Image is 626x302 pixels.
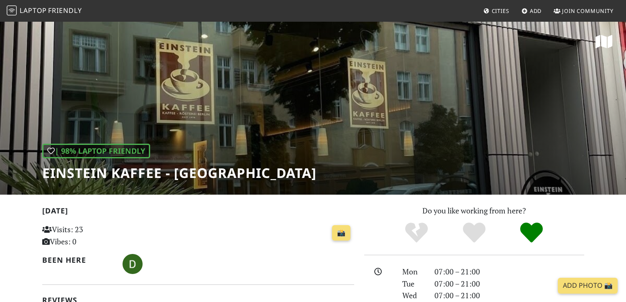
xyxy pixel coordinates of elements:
a: Add [518,3,545,18]
a: Cities [480,3,513,18]
span: Cities [492,7,509,15]
div: Wed [397,289,429,302]
a: LaptopFriendly LaptopFriendly [7,4,82,18]
span: Add [530,7,542,15]
h2: Been here [42,256,113,264]
div: No [388,221,445,244]
div: Definitely! [503,221,560,244]
h2: [DATE] [42,206,354,218]
p: Visits: 23 Vibes: 0 [42,223,140,248]
span: Join Community [562,7,613,15]
a: Join Community [550,3,617,18]
div: 07:00 – 21:00 [429,278,589,290]
img: LaptopFriendly [7,5,17,15]
p: Do you like working from here? [364,205,584,217]
span: Friendly [48,6,82,15]
div: | 98% Laptop Friendly [42,144,150,158]
a: 📸 [332,225,350,241]
span: Laptop [20,6,47,15]
div: 07:00 – 21:00 [429,266,589,278]
span: Derjocker1245 [123,258,143,268]
img: 6703-derjocker1245.jpg [123,254,143,274]
h1: Einstein Kaffee - [GEOGRAPHIC_DATA] [42,165,317,181]
div: Mon [397,266,429,278]
div: Tue [397,278,429,290]
div: 07:00 – 21:00 [429,289,589,302]
div: Yes [445,221,503,244]
a: Add Photo 📸 [558,278,618,294]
